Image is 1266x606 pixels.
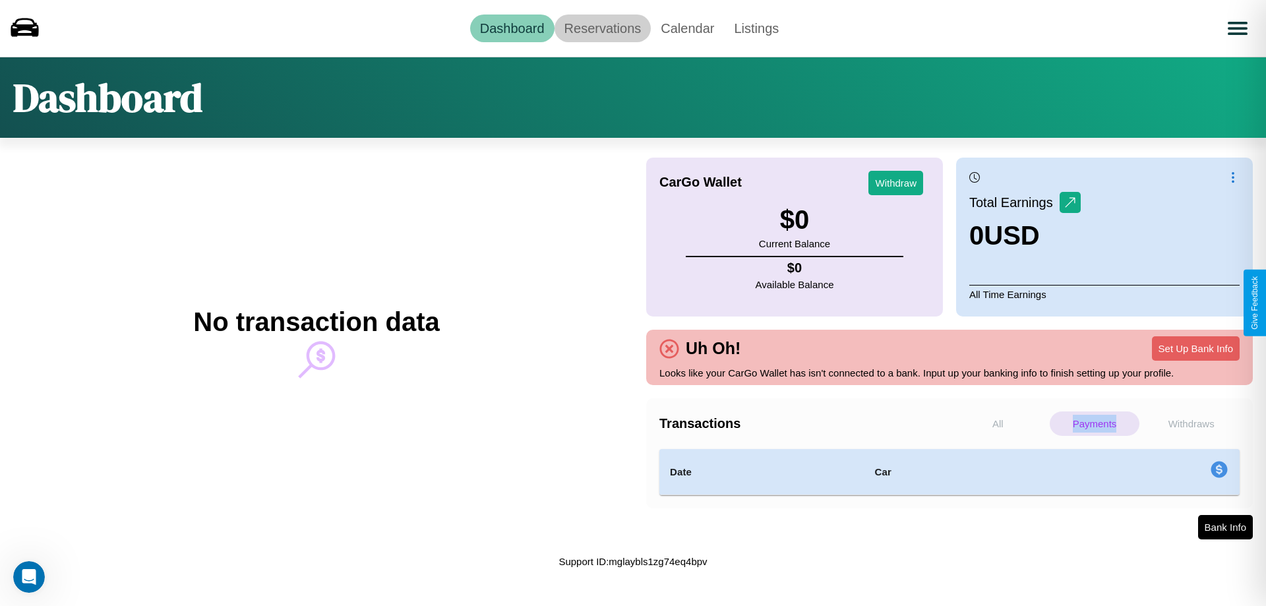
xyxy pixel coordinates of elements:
h3: $ 0 [759,205,830,235]
p: All Time Earnings [969,285,1240,303]
p: Support ID: mglaybls1zg74eq4bpv [558,553,707,570]
table: simple table [659,449,1240,495]
button: Open menu [1219,10,1256,47]
button: Set Up Bank Info [1152,336,1240,361]
p: Looks like your CarGo Wallet has isn't connected to a bank. Input up your banking info to finish ... [659,364,1240,382]
h4: CarGo Wallet [659,175,742,190]
button: Bank Info [1198,515,1253,539]
a: Calendar [651,15,724,42]
div: Give Feedback [1250,276,1259,330]
iframe: Intercom live chat [13,561,45,593]
p: All [953,411,1043,436]
h1: Dashboard [13,71,202,125]
p: Current Balance [759,235,830,253]
h4: Uh Oh! [679,339,747,358]
button: Withdraw [868,171,923,195]
p: Total Earnings [969,191,1060,214]
h2: No transaction data [193,307,439,337]
a: Dashboard [470,15,555,42]
h3: 0 USD [969,221,1081,251]
h4: $ 0 [756,260,834,276]
p: Withdraws [1146,411,1236,436]
h4: Transactions [659,416,950,431]
p: Payments [1050,411,1140,436]
a: Reservations [555,15,651,42]
h4: Date [670,464,853,480]
h4: Car [874,464,1034,480]
p: Available Balance [756,276,834,293]
a: Listings [724,15,789,42]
